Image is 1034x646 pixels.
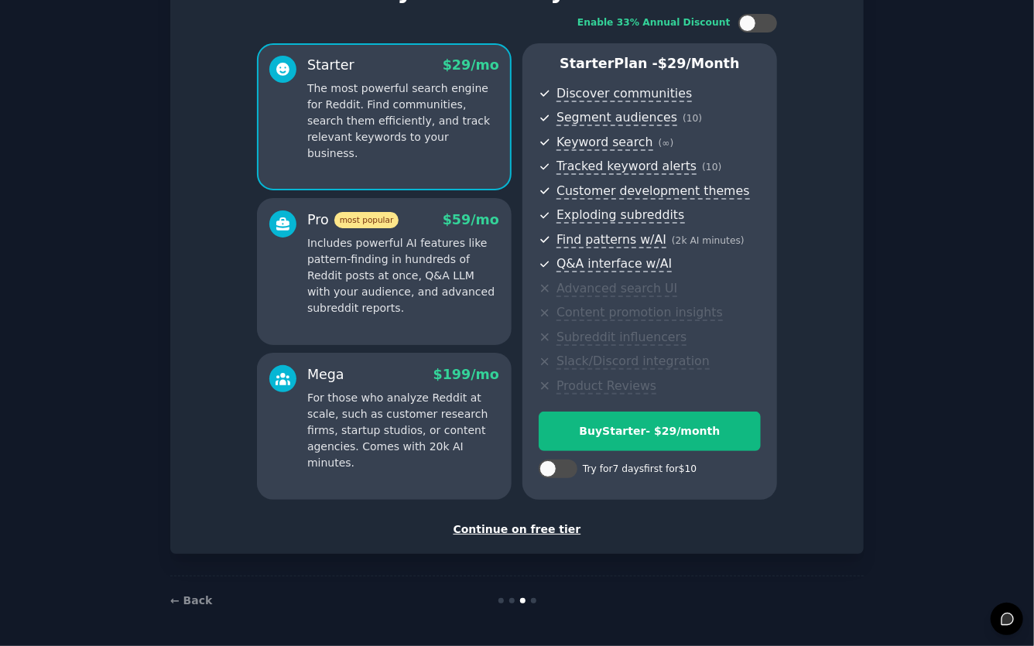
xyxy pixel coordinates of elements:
[577,16,731,30] div: Enable 33% Annual Discount
[307,365,344,385] div: Mega
[556,207,684,224] span: Exploding subreddits
[556,183,750,200] span: Customer development themes
[556,378,656,395] span: Product Reviews
[556,135,653,151] span: Keyword search
[187,521,847,538] div: Continue on free tier
[307,390,499,471] p: For those who analyze Reddit at scale, such as customer research firms, startup studios, or conte...
[556,281,677,297] span: Advanced search UI
[307,235,499,316] p: Includes powerful AI features like pattern-finding in hundreds of Reddit posts at once, Q&A LLM w...
[170,594,212,607] a: ← Back
[556,159,697,175] span: Tracked keyword alerts
[702,162,721,173] span: ( 10 )
[539,423,760,439] div: Buy Starter - $ 29 /month
[556,330,686,346] span: Subreddit influencers
[556,305,723,321] span: Content promotion insights
[443,212,499,227] span: $ 59 /mo
[556,232,666,248] span: Find patterns w/AI
[307,56,354,75] div: Starter
[334,212,399,228] span: most popular
[539,54,761,73] p: Starter Plan -
[556,110,677,126] span: Segment audiences
[683,113,702,124] span: ( 10 )
[307,80,499,162] p: The most powerful search engine for Reddit. Find communities, search them efficiently, and track ...
[583,463,697,477] div: Try for 7 days first for $10
[443,57,499,73] span: $ 29 /mo
[658,56,740,71] span: $ 29 /month
[433,367,499,382] span: $ 199 /mo
[556,86,692,102] span: Discover communities
[556,256,672,272] span: Q&A interface w/AI
[539,412,761,451] button: BuyStarter- $29/month
[307,210,399,230] div: Pro
[659,138,674,149] span: ( ∞ )
[672,235,745,246] span: ( 2k AI minutes )
[556,354,710,370] span: Slack/Discord integration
